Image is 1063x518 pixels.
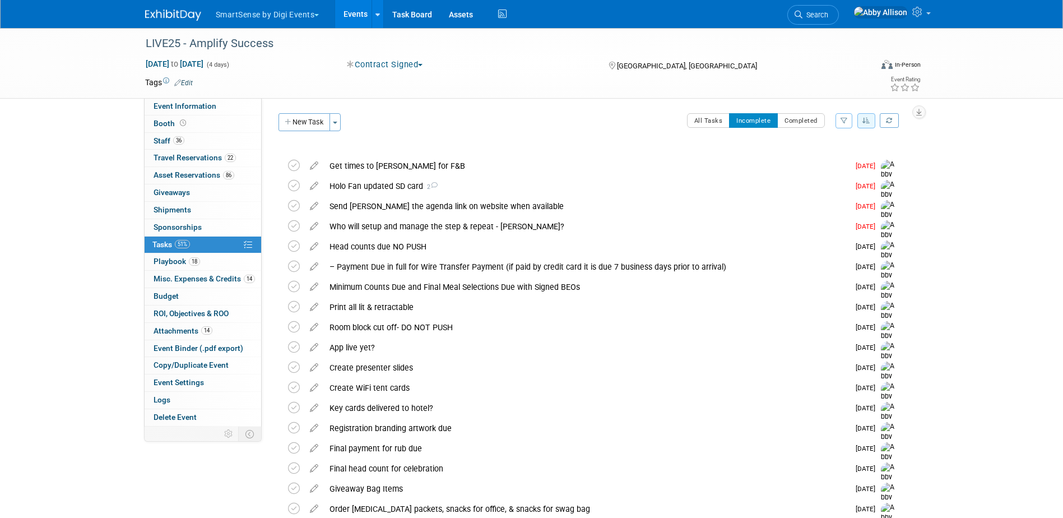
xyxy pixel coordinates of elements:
[304,302,324,312] a: edit
[304,464,324,474] a: edit
[145,306,261,322] a: ROI, Objectives & ROO
[219,427,239,441] td: Personalize Event Tab Strip
[244,275,255,283] span: 14
[304,403,324,413] a: edit
[154,188,190,197] span: Giveaways
[145,10,201,21] img: ExhibitDay
[856,243,881,251] span: [DATE]
[145,184,261,201] a: Giveaways
[154,309,229,318] span: ROI, Objectives & ROO
[304,242,324,252] a: edit
[894,61,921,69] div: In-Person
[238,427,261,441] td: Toggle Event Tabs
[856,303,881,311] span: [DATE]
[324,338,849,357] div: App live yet?
[324,419,849,438] div: Registration branding artwork due
[324,197,849,216] div: Send [PERSON_NAME] the agenda link on website when available
[856,223,881,230] span: [DATE]
[881,180,898,220] img: Abby Allison
[324,277,849,297] div: Minimum Counts Due and Final Meal Selections Due with Signed BEOs
[154,360,229,369] span: Copy/Duplicate Event
[154,292,179,300] span: Budget
[304,363,324,373] a: edit
[423,183,438,191] span: 2
[304,423,324,433] a: edit
[145,167,261,184] a: Asset Reservations86
[225,154,236,162] span: 22
[324,298,849,317] div: Print all lit & retractable
[856,445,881,452] span: [DATE]
[304,443,324,454] a: edit
[142,34,855,54] div: LIVE25 - Amplify Success
[145,288,261,305] a: Budget
[324,257,849,276] div: – Payment Due in full for Wire Transfer Payment (if paid by credit card it is due 7 business days...
[324,459,849,478] div: Final head count for celebration
[145,323,261,340] a: Attachments14
[324,217,849,236] div: Who will setup and manage the step & repeat - [PERSON_NAME]?
[890,77,920,82] div: Event Rating
[881,362,898,401] img: Abby Allison
[145,253,261,270] a: Playbook18
[304,343,324,353] a: edit
[856,485,881,493] span: [DATE]
[881,321,898,361] img: Abby Allison
[324,399,849,418] div: Key cards delivered to hotel?
[154,153,236,162] span: Travel Reservations
[304,161,324,171] a: edit
[145,202,261,219] a: Shipments
[777,113,825,128] button: Completed
[145,98,261,115] a: Event Information
[145,340,261,357] a: Event Binder (.pdf export)
[154,101,216,110] span: Event Information
[152,240,190,249] span: Tasks
[324,439,849,458] div: Final payment for rub due
[154,326,212,335] span: Attachments
[304,282,324,292] a: edit
[154,274,255,283] span: Misc. Expenses & Credits
[154,395,170,404] span: Logs
[173,136,184,145] span: 36
[881,60,893,69] img: Format-Inperson.png
[175,240,190,248] span: 51%
[617,62,757,70] span: [GEOGRAPHIC_DATA], [GEOGRAPHIC_DATA]
[324,237,849,256] div: Head counts due NO PUSH
[178,119,188,127] span: Booth not reserved yet
[145,115,261,132] a: Booth
[145,77,193,88] td: Tags
[881,220,898,260] img: Abby Allison
[729,113,778,128] button: Incomplete
[806,58,921,75] div: Event Format
[145,392,261,409] a: Logs
[304,262,324,272] a: edit
[856,465,881,473] span: [DATE]
[154,205,191,214] span: Shipments
[145,59,204,69] span: [DATE] [DATE]
[154,378,204,387] span: Event Settings
[206,61,229,68] span: (4 days)
[881,301,898,341] img: Abby Allison
[145,374,261,391] a: Event Settings
[881,160,898,200] img: Abby Allison
[304,484,324,494] a: edit
[145,237,261,253] a: Tasks51%
[802,11,828,19] span: Search
[154,136,184,145] span: Staff
[856,364,881,372] span: [DATE]
[304,504,324,514] a: edit
[304,322,324,332] a: edit
[881,341,898,381] img: Abby Allison
[881,261,898,300] img: Abby Allison
[687,113,730,128] button: All Tasks
[145,271,261,288] a: Misc. Expenses & Credits14
[154,170,234,179] span: Asset Reservations
[881,402,898,442] img: Abby Allison
[856,424,881,432] span: [DATE]
[154,344,243,353] span: Event Binder (.pdf export)
[856,384,881,392] span: [DATE]
[169,59,180,68] span: to
[881,240,898,280] img: Abby Allison
[881,442,898,482] img: Abby Allison
[145,409,261,426] a: Delete Event
[853,6,908,18] img: Abby Allison
[856,263,881,271] span: [DATE]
